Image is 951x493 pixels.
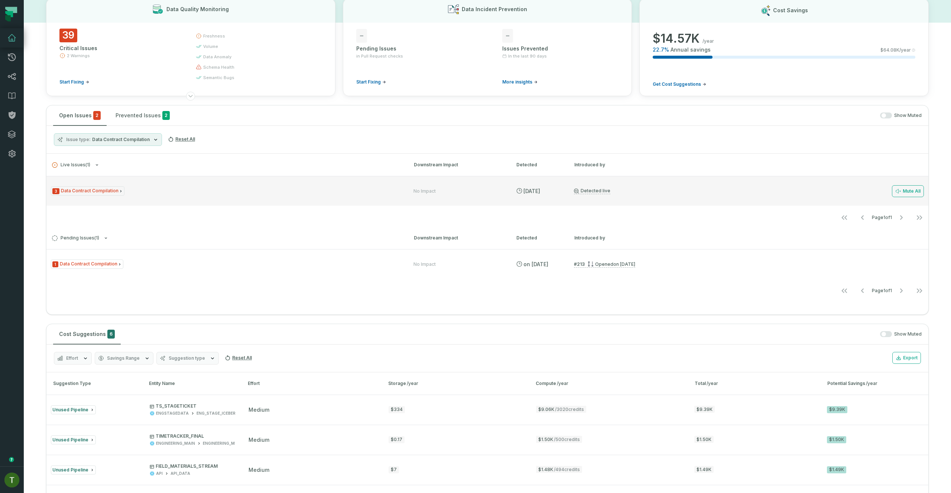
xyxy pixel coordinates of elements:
[536,406,586,413] span: $9.06K
[203,75,234,81] span: semantic bugs
[516,235,561,241] div: Detected
[536,466,582,473] span: $1.48K
[827,380,925,387] div: Potential Savings
[835,283,853,298] button: Go to first page
[356,45,473,52] div: Pending Issues
[356,29,367,43] span: -
[835,283,928,298] ul: Page 1 of 1
[46,395,928,424] button: Unused PipelineTS_STAGETICKETENGSTAGEDATAENG_STAGE_ICEBERGmedium$334$9.06K/3020credits$9.39K$9.39K
[46,210,928,225] nav: pagination
[574,161,641,168] div: Introduced by
[502,29,513,43] span: -
[52,162,90,168] span: Live Issues ( 1 )
[52,407,88,412] span: Unused Pipeline
[389,466,399,473] div: $7
[179,112,922,119] div: Show Muted
[203,33,225,39] span: freshness
[50,380,136,387] div: Suggestion Type
[51,259,123,269] span: Issue Type
[66,137,91,143] span: Issue type
[653,81,701,87] span: Get Cost Suggestions
[53,105,107,125] button: Open Issues
[8,456,15,463] div: Tooltip anchor
[413,261,436,267] div: No Impact
[249,437,269,443] span: medium
[356,53,403,59] span: in Pull Request checks
[911,283,928,298] button: Go to last page
[554,467,580,472] span: / 494 credits
[502,79,532,85] span: More insights
[388,380,523,387] div: Storage
[110,105,176,125] button: Prevented Issues
[52,235,99,241] span: Pending Issues ( 1 )
[773,7,808,14] h3: Cost Savings
[197,411,238,416] div: ENG_STAGE_ICEBERG
[523,261,548,267] relative-time: Aug 7, 2025, 12:52 AM GMT+3
[892,210,910,225] button: Go to next page
[107,330,115,339] span: 6
[523,188,540,194] relative-time: Sep 25, 2025, 2:01 AM GMT+3
[54,352,92,365] button: Effort
[695,380,814,387] div: Total
[156,441,195,446] div: ENGINEERING_MAIN
[52,188,59,194] span: Severity
[555,407,584,412] span: / 3020 credits
[536,436,582,443] span: $1.50K
[156,411,189,416] div: ENGSTAGEDATA
[54,133,162,146] button: Issue typeData Contract Compilation
[52,261,58,267] span: Severity
[389,436,405,443] div: $0.17
[52,467,88,473] span: Unused Pipeline
[694,406,715,413] span: $9.39K
[835,210,928,225] ul: Page 1 of 1
[516,161,561,168] div: Detected
[156,352,219,365] button: Suggestion type
[95,352,153,365] button: Savings Range
[854,210,872,225] button: Go to previous page
[414,235,503,241] div: Downstream Impact
[150,403,238,409] p: TS_STAGETICKET
[51,186,124,196] span: Issue Type
[166,6,229,13] h3: Data Quality Monitoring
[203,43,218,49] span: volume
[46,455,928,484] button: Unused PipelineFIELD_MATERIALS_STREAMAPIAPI_DATAmedium$7$1.48K/494credits$1.49K$1.49K
[149,380,234,387] div: Entity Name
[892,283,910,298] button: Go to next page
[124,331,922,337] div: Show Muted
[407,381,418,386] span: /year
[574,261,635,268] a: #213Opened[DATE] 10:03:31 PM
[827,436,846,443] div: $1.50K
[827,466,846,473] div: $1.49K
[165,133,198,145] button: Reset All
[52,437,88,443] span: Unused Pipeline
[52,162,400,168] button: Live Issues(1)
[249,407,269,413] span: medium
[59,79,84,85] span: Start Fixing
[93,111,101,120] span: critical issues and errors combined
[588,261,635,267] div: Opened
[613,261,635,267] relative-time: Aug 6, 2025, 10:03 PM GMT+3
[169,355,205,361] span: Suggestion type
[4,473,19,487] img: avatar of Tomer Galun
[653,46,669,53] span: 22.7 %
[222,352,255,364] button: Reset All
[356,79,386,85] a: Start Fixing
[702,38,714,44] span: /year
[502,79,538,85] a: More insights
[66,355,78,361] span: Effort
[892,185,924,197] button: Mute All
[854,283,872,298] button: Go to previous page
[356,79,381,85] span: Start Fixing
[892,352,921,364] button: Export
[46,249,928,300] div: Pending Issues(1)
[653,81,706,87] a: Get Cost Suggestions
[156,471,163,476] div: API
[707,381,718,386] span: /year
[203,64,234,70] span: schema health
[508,53,547,59] span: In the last 90 days
[46,283,928,298] nav: pagination
[59,45,182,52] div: Critical Issues
[249,467,269,473] span: medium
[414,161,503,168] div: Downstream Impact
[574,235,641,241] div: Introduced by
